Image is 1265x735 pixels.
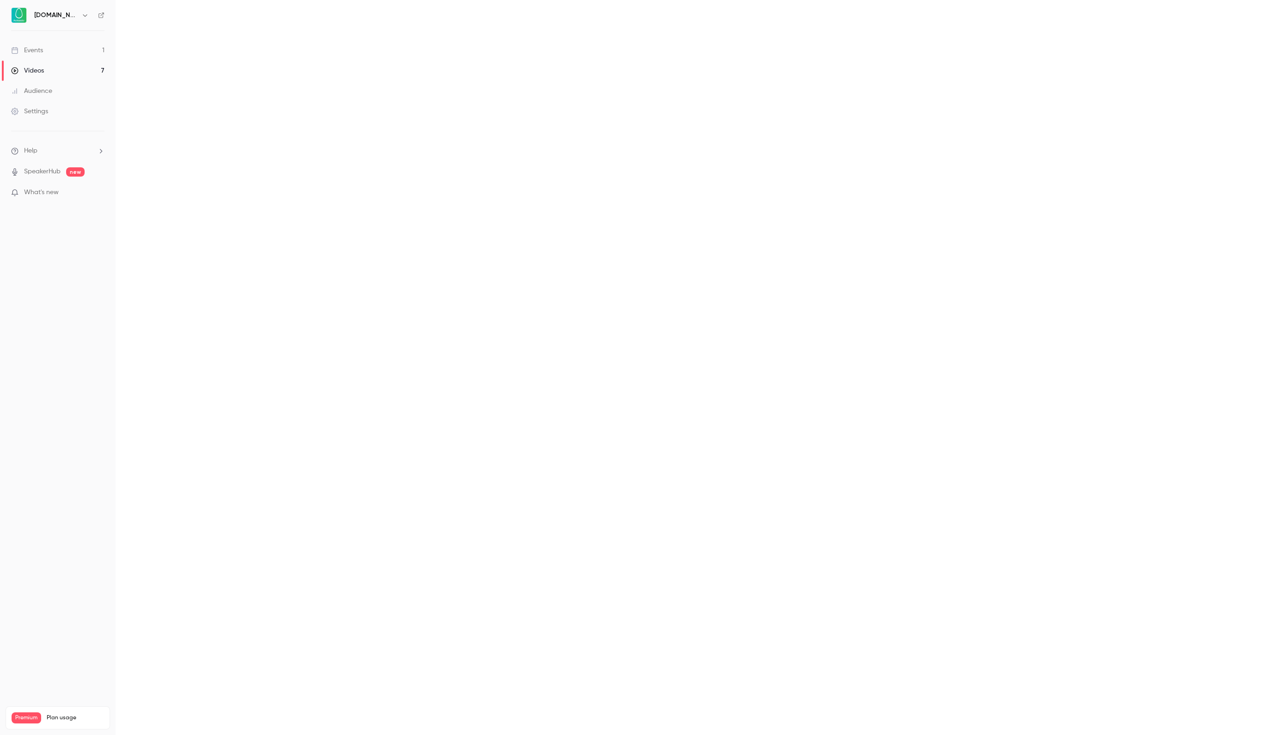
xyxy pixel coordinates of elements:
span: new [66,167,85,177]
div: Settings [11,107,48,116]
span: Plan usage [47,714,104,722]
h6: [DOMAIN_NAME] [34,11,78,20]
li: help-dropdown-opener [11,146,104,156]
span: Premium [12,712,41,723]
div: Audience [11,86,52,96]
div: Events [11,46,43,55]
span: Help [24,146,37,156]
a: SpeakerHub [24,167,61,177]
img: Avokaado.io [12,8,26,23]
div: Videos [11,66,44,75]
span: What's new [24,188,59,197]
